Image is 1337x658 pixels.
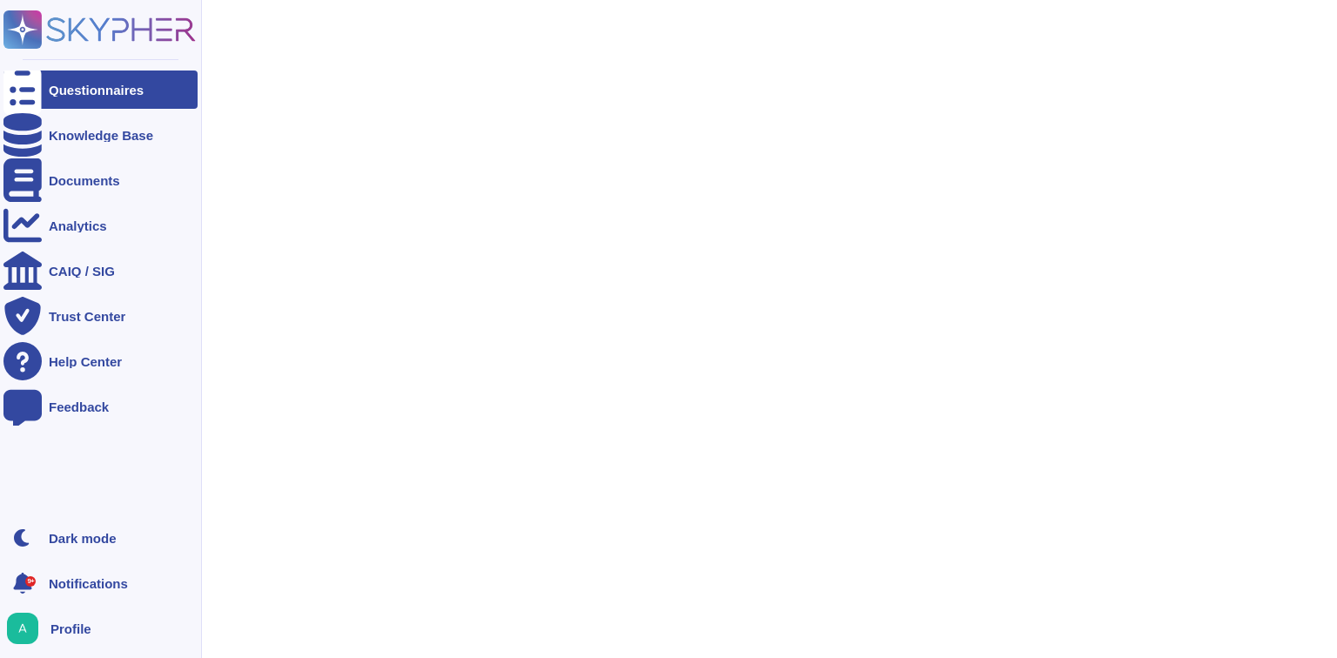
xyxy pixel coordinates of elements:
button: user [3,609,50,648]
div: Help Center [49,355,122,368]
a: Help Center [3,342,198,380]
div: Knowledge Base [49,129,153,142]
a: Knowledge Base [3,116,198,154]
a: CAIQ / SIG [3,252,198,290]
div: Analytics [49,219,107,232]
a: Feedback [3,387,198,426]
div: Dark mode [49,532,117,545]
span: Profile [50,622,91,635]
div: Documents [49,174,120,187]
div: Questionnaires [49,84,144,97]
div: 9+ [25,576,36,587]
img: user [7,613,38,644]
div: CAIQ / SIG [49,265,115,278]
div: Trust Center [49,310,125,323]
div: Feedback [49,400,109,413]
span: Notifications [49,577,128,590]
a: Documents [3,161,198,199]
a: Analytics [3,206,198,245]
a: Trust Center [3,297,198,335]
a: Questionnaires [3,70,198,109]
